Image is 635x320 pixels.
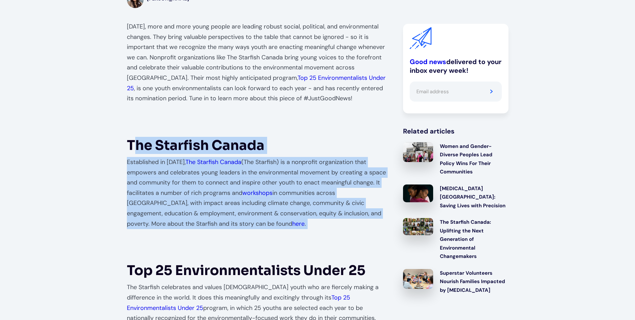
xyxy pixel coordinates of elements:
input: Email address [410,81,481,101]
p: ‍ [127,232,390,243]
a: [MEDICAL_DATA] [GEOGRAPHIC_DATA]: Saving Lives with Precision [403,184,508,211]
a: The Starfish Canada: Uplifting the Next Generation of Environmental Changemakers [403,218,508,262]
a: The Starfish Canada [185,158,241,166]
a: workshops [242,189,272,197]
p: Established in [DATE], (The Starfish) is a nonprofit organization that empowers and celebrates yo... [127,157,390,229]
a: Top 25 Environmentalists Under 25 [127,74,386,92]
a: Top 25 Environmentalists Under 25 [127,294,350,312]
p: ‍ [127,120,390,131]
div: [MEDICAL_DATA] [GEOGRAPHIC_DATA]: Saving Lives with Precision [440,184,508,210]
div: Related articles [403,126,508,135]
div: Superstar Volunteers Nourish Families Impacted by [MEDICAL_DATA] [440,269,508,295]
input: Submit [482,81,502,101]
p: ‍ [127,246,390,256]
strong: Top 25 Environmentalists Under 25 [127,262,366,279]
div: The Starfish Canada: Uplifting the Next Generation of Environmental Changemakers [440,218,508,261]
strong: The Starfish Canada [127,137,264,154]
a: Good news [410,57,446,66]
a: Women and Gender-Diverse Peoples Lead Policy Wins For Their Communities [403,142,508,177]
p: [DATE], more and more young people are leading robust social, political, and environmental change... [127,21,390,104]
div: Women and Gender-Diverse Peoples Lead Policy Wins For Their Communities [440,142,508,176]
p: ‍ [127,107,390,117]
a: here [292,220,305,228]
form: Email Form [410,81,501,101]
a: Superstar Volunteers Nourish Families Impacted by [MEDICAL_DATA] [403,269,508,296]
div: delivered to your inbox every week! [410,57,501,74]
img: Send email button. [490,89,493,93]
